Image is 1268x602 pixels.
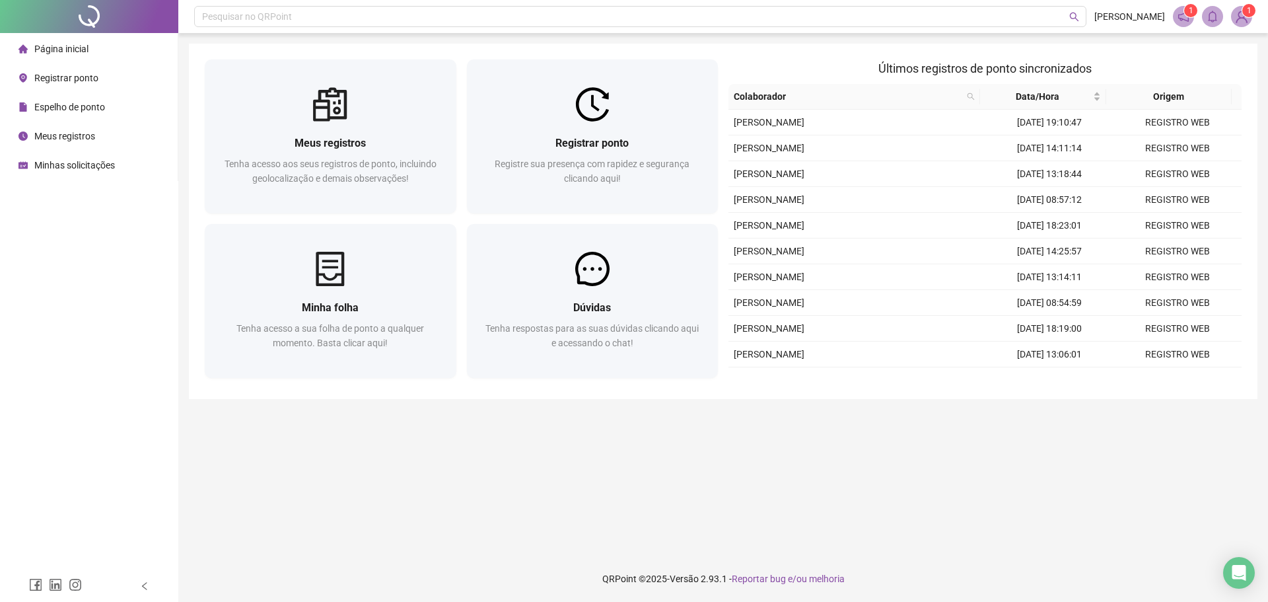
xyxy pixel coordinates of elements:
span: file [18,102,28,112]
td: REGISTRO WEB [1113,239,1242,264]
footer: QRPoint © 2025 - 2.93.1 - [178,556,1268,602]
span: facebook [29,578,42,591]
span: [PERSON_NAME] [734,323,804,334]
td: [DATE] 13:06:01 [985,342,1113,367]
td: [DATE] 08:58:31 [985,367,1113,393]
span: schedule [18,161,28,170]
span: Espelho de ponto [34,102,105,112]
td: [DATE] 14:11:14 [985,135,1113,161]
span: bell [1207,11,1218,22]
span: Versão [670,574,699,584]
td: [DATE] 14:25:57 [985,239,1113,264]
td: [DATE] 18:23:01 [985,213,1113,239]
span: notification [1178,11,1189,22]
td: REGISTRO WEB [1113,161,1242,187]
td: [DATE] 13:14:11 [985,264,1113,290]
sup: 1 [1184,4,1197,17]
td: REGISTRO WEB [1113,213,1242,239]
span: Minhas solicitações [34,160,115,170]
td: REGISTRO WEB [1113,342,1242,367]
span: Página inicial [34,44,88,54]
div: Open Intercom Messenger [1223,557,1255,589]
span: Registrar ponto [555,137,629,149]
span: search [964,87,977,106]
a: Meus registrosTenha acesso aos seus registros de ponto, incluindo geolocalização e demais observa... [205,59,456,213]
span: [PERSON_NAME] [734,349,804,359]
span: Tenha acesso a sua folha de ponto a qualquer momento. Basta clicar aqui! [236,323,424,348]
span: Registre sua presença com rapidez e segurança clicando aqui! [495,159,689,184]
td: REGISTRO WEB [1113,135,1242,161]
td: [DATE] 18:19:00 [985,316,1113,342]
td: [DATE] 08:54:59 [985,290,1113,316]
span: Meus registros [34,131,95,141]
span: Registrar ponto [34,73,98,83]
span: [PERSON_NAME] [734,297,804,308]
td: REGISTRO WEB [1113,110,1242,135]
td: REGISTRO WEB [1113,316,1242,342]
td: REGISTRO WEB [1113,367,1242,393]
td: REGISTRO WEB [1113,264,1242,290]
span: linkedin [49,578,62,591]
span: Minha folha [302,301,359,314]
span: [PERSON_NAME] [1094,9,1165,24]
a: DúvidasTenha respostas para as suas dúvidas clicando aqui e acessando o chat! [467,224,719,378]
span: Meus registros [295,137,366,149]
span: [PERSON_NAME] [734,143,804,153]
span: [PERSON_NAME] [734,117,804,128]
span: clock-circle [18,132,28,141]
span: Tenha acesso aos seus registros de ponto, incluindo geolocalização e demais observações! [225,159,437,184]
span: home [18,44,28,54]
span: instagram [69,578,82,591]
span: Dúvidas [573,301,611,314]
span: Reportar bug e/ou melhoria [732,574,845,584]
sup: Atualize o seu contato no menu Meus Dados [1242,4,1255,17]
span: search [967,93,975,100]
span: 1 [1189,6,1193,15]
td: [DATE] 19:10:47 [985,110,1113,135]
span: Data/Hora [985,89,1090,104]
td: REGISTRO WEB [1113,290,1242,316]
span: search [1069,12,1079,22]
span: [PERSON_NAME] [734,246,804,256]
span: environment [18,73,28,83]
span: Últimos registros de ponto sincronizados [878,61,1092,75]
td: REGISTRO WEB [1113,187,1242,213]
span: Tenha respostas para as suas dúvidas clicando aqui e acessando o chat! [485,323,699,348]
td: [DATE] 13:18:44 [985,161,1113,187]
a: Registrar pontoRegistre sua presença com rapidez e segurança clicando aqui! [467,59,719,213]
td: [DATE] 08:57:12 [985,187,1113,213]
th: Data/Hora [980,84,1106,110]
img: 71085 [1232,7,1251,26]
span: [PERSON_NAME] [734,194,804,205]
span: [PERSON_NAME] [734,220,804,231]
a: Minha folhaTenha acesso a sua folha de ponto a qualquer momento. Basta clicar aqui! [205,224,456,378]
span: [PERSON_NAME] [734,272,804,282]
th: Origem [1106,84,1232,110]
span: left [140,582,149,591]
span: [PERSON_NAME] [734,169,804,179]
span: Colaborador [734,89,962,104]
span: 1 [1247,6,1251,15]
